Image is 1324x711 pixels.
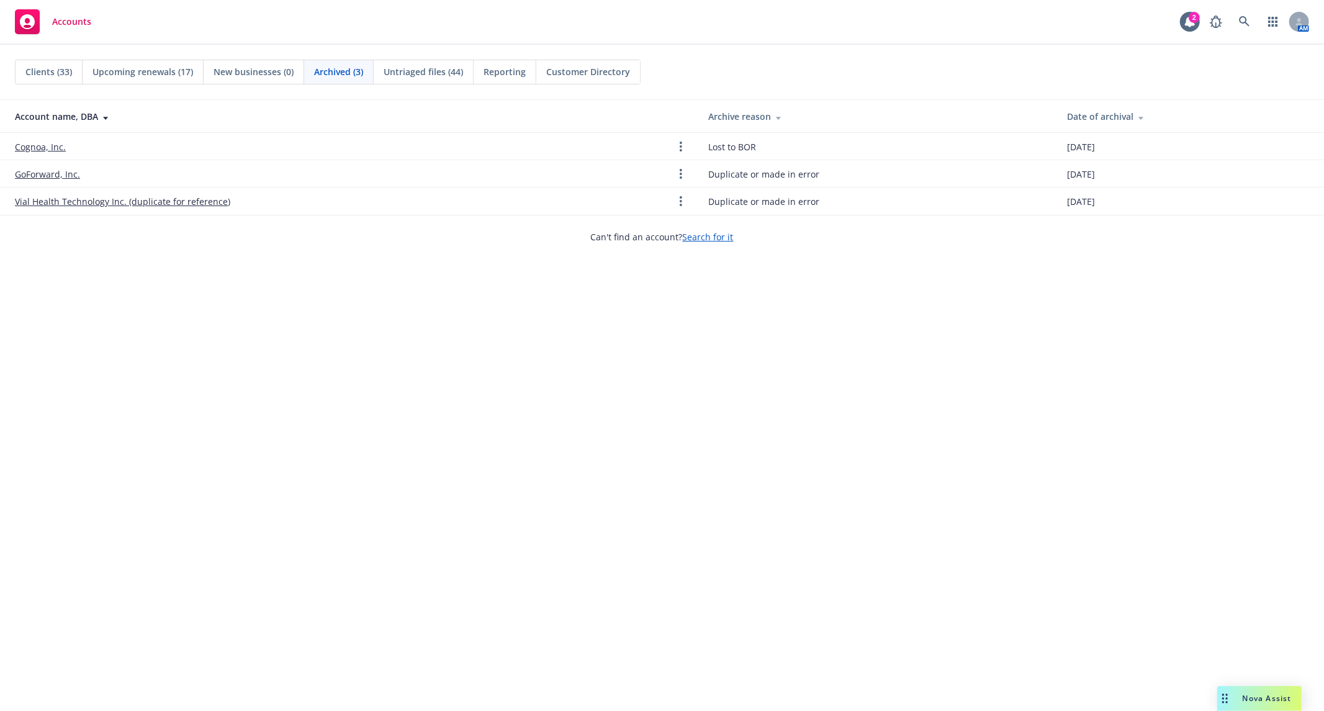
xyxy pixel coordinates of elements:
a: Cognoa, Inc. [15,140,66,153]
span: Nova Assist [1243,693,1292,704]
a: Search for it [683,231,734,243]
span: Untriaged files (44) [384,65,463,78]
div: Archive reason [708,110,1047,123]
a: Report a Bug [1204,9,1228,34]
div: Drag to move [1217,686,1233,711]
a: Search [1232,9,1257,34]
span: [DATE] [1067,195,1095,208]
a: Accounts [10,4,96,39]
span: Clients (33) [25,65,72,78]
span: New businesses (0) [214,65,294,78]
a: Open options [673,139,688,154]
span: Lost to BOR [708,140,756,153]
div: 2 [1189,12,1200,23]
a: Switch app [1261,9,1286,34]
div: Account name, DBA [15,110,688,123]
span: [DATE] [1067,140,1095,153]
div: Date of archival [1067,110,1314,123]
button: Nova Assist [1217,686,1302,711]
a: Open options [673,166,688,181]
a: Open options [673,194,688,209]
span: Upcoming renewals (17) [92,65,193,78]
span: [DATE] [1067,168,1095,181]
span: Can't find an account? [591,230,734,243]
span: Duplicate or made in error [708,195,819,208]
span: Archived (3) [314,65,363,78]
span: Reporting [484,65,526,78]
span: Accounts [52,17,91,27]
a: Vial Health Technology Inc. (duplicate for reference) [15,195,230,208]
a: GoForward, Inc. [15,168,80,181]
span: Duplicate or made in error [708,168,819,181]
span: Customer Directory [546,65,630,78]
